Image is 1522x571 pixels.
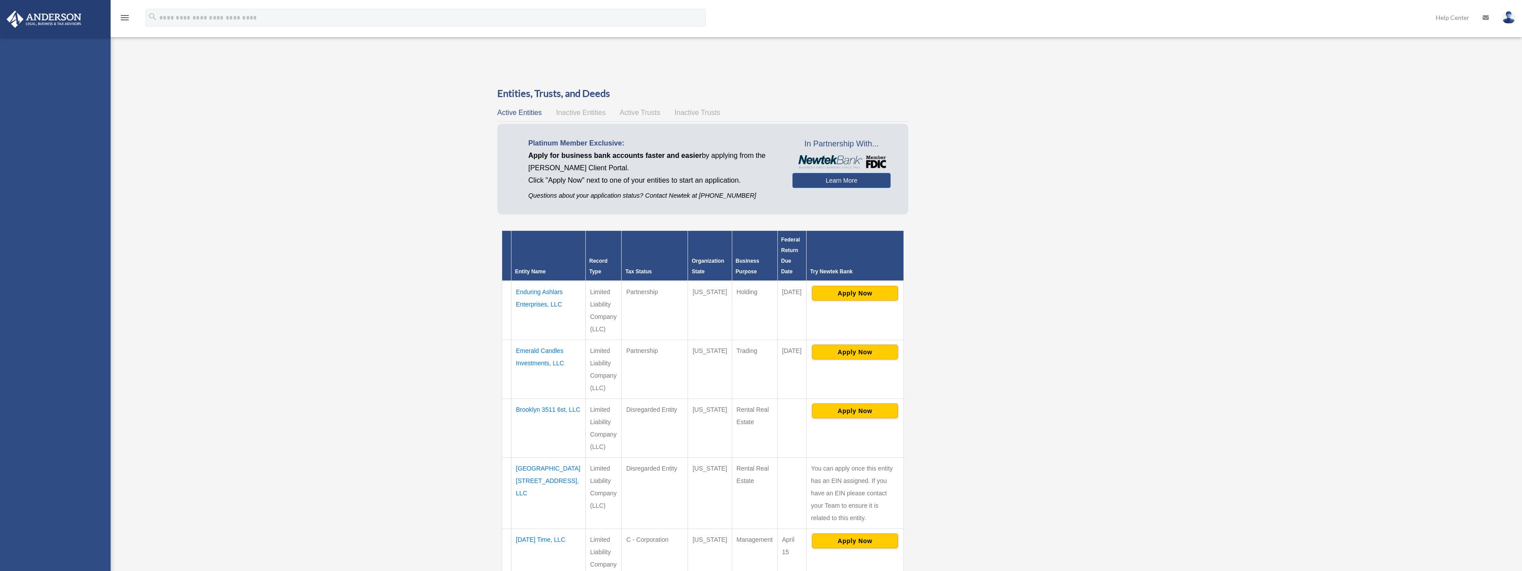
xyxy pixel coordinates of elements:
p: by applying from the [PERSON_NAME] Client Portal. [528,149,779,174]
td: Limited Liability Company (LLC) [585,458,622,529]
i: menu [119,12,130,23]
td: [US_STATE] [688,399,732,458]
button: Apply Now [812,403,898,418]
th: Organization State [688,231,732,281]
img: Anderson Advisors Platinum Portal [4,11,84,28]
th: Record Type [585,231,622,281]
td: Rental Real Estate [732,399,777,458]
td: Partnership [622,340,688,399]
td: [DATE] [777,281,807,340]
td: Partnership [622,281,688,340]
td: Emerald Candles Investments, LLC [511,340,586,399]
a: menu [119,15,130,23]
th: Business Purpose [732,231,777,281]
span: Active Entities [497,109,542,116]
th: Tax Status [622,231,688,281]
td: Disregarded Entity [622,458,688,529]
td: Brooklyn 3511 6st, LLC [511,399,586,458]
p: Click "Apply Now" next to one of your entities to start an application. [528,174,779,187]
td: You can apply once this entity has an EIN assigned. If you have an EIN please contact your Team t... [807,458,904,529]
img: NewtekBankLogoSM.png [797,155,886,169]
i: search [148,12,158,22]
span: Inactive Entities [556,109,606,116]
span: Inactive Trusts [675,109,720,116]
span: Apply for business bank accounts faster and easier [528,152,702,159]
td: Limited Liability Company (LLC) [585,281,622,340]
th: Federal Return Due Date [777,231,807,281]
span: In Partnership With... [792,137,890,151]
button: Apply Now [812,286,898,301]
h3: Entities, Trusts, and Deeds [497,87,908,100]
td: [US_STATE] [688,458,732,529]
p: Questions about your application status? Contact Newtek at [PHONE_NUMBER] [528,190,779,201]
td: Holding [732,281,777,340]
button: Apply Now [812,533,898,548]
button: Apply Now [812,345,898,360]
td: Rental Real Estate [732,458,777,529]
img: User Pic [1502,11,1515,24]
td: Disregarded Entity [622,399,688,458]
th: Entity Name [511,231,586,281]
div: Try Newtek Bank [810,266,900,277]
td: Enduring Ashlars Enterprises, LLC [511,281,586,340]
p: Platinum Member Exclusive: [528,137,779,149]
span: Active Trusts [620,109,661,116]
td: Limited Liability Company (LLC) [585,340,622,399]
td: Limited Liability Company (LLC) [585,399,622,458]
td: Trading [732,340,777,399]
td: [US_STATE] [688,281,732,340]
td: [US_STATE] [688,340,732,399]
a: Learn More [792,173,890,188]
td: [DATE] [777,340,807,399]
td: [GEOGRAPHIC_DATA] [STREET_ADDRESS], LLC [511,458,586,529]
